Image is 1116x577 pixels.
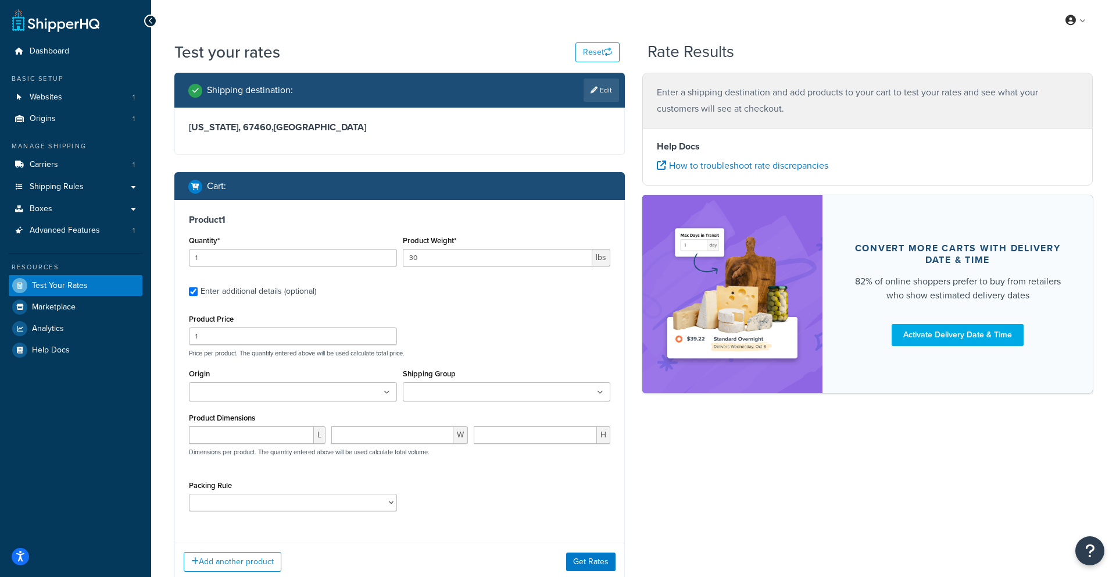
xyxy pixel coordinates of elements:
a: Websites1 [9,87,142,108]
li: Carriers [9,154,142,176]
h3: Product 1 [189,214,610,226]
label: Packing Rule [189,481,232,490]
a: Edit [584,79,619,102]
li: Origins [9,108,142,130]
a: Dashboard [9,41,142,62]
span: Analytics [32,324,64,334]
label: Product Price [189,315,234,323]
h2: Rate Results [648,43,734,61]
span: Advanced Features [30,226,100,236]
span: Marketplace [32,302,76,312]
a: Carriers1 [9,154,142,176]
span: Websites [30,92,62,102]
h1: Test your rates [174,41,280,63]
div: Manage Shipping [9,141,142,151]
img: feature-image-ddt-36eae7f7280da8017bfb280eaccd9c446f90b1fe08728e4019434db127062ab4.png [660,212,805,376]
h4: Help Docs [657,140,1078,154]
div: Enter additional details (optional) [201,283,316,300]
a: Help Docs [9,340,142,361]
li: Websites [9,87,142,108]
span: Shipping Rules [30,182,84,192]
span: 1 [133,114,135,124]
input: 0 [189,249,397,266]
span: Test Your Rates [32,281,88,291]
label: Product Weight* [403,236,456,245]
span: Help Docs [32,346,70,355]
h3: [US_STATE], 67460 , [GEOGRAPHIC_DATA] [189,122,610,133]
span: Carriers [30,160,58,170]
li: Advanced Features [9,220,142,241]
span: H [597,426,610,444]
span: 1 [133,92,135,102]
h2: Cart : [207,181,226,191]
span: L [314,426,325,444]
label: Origin [189,369,210,378]
div: Resources [9,262,142,272]
a: Test Your Rates [9,275,142,296]
span: 1 [133,160,135,170]
p: Dimensions per product. The quantity entered above will be used calculate total volume. [186,448,430,456]
span: Dashboard [30,47,69,56]
a: Analytics [9,318,142,339]
div: Basic Setup [9,74,142,84]
input: 0.00 [403,249,593,266]
a: Advanced Features1 [9,220,142,241]
label: Product Dimensions [189,414,255,422]
p: Enter a shipping destination and add products to your cart to test your rates and see what your c... [657,84,1078,117]
h2: Shipping destination : [207,85,293,95]
span: lbs [592,249,610,266]
div: 82% of online shoppers prefer to buy from retailers who show estimated delivery dates [850,275,1065,302]
span: Boxes [30,204,52,214]
a: Origins1 [9,108,142,130]
label: Quantity* [189,236,220,245]
button: Add another product [184,552,281,572]
div: Convert more carts with delivery date & time [850,243,1065,266]
button: Reset [575,42,620,62]
a: Activate Delivery Date & Time [892,324,1024,346]
p: Price per product. The quantity entered above will be used calculate total price. [186,349,613,357]
span: W [453,426,468,444]
input: Enter additional details (optional) [189,287,198,296]
span: 1 [133,226,135,236]
button: Open Resource Center [1075,536,1104,565]
a: Boxes [9,198,142,220]
a: Shipping Rules [9,176,142,198]
a: Marketplace [9,297,142,318]
button: Get Rates [566,553,616,571]
label: Shipping Group [403,369,456,378]
a: How to troubleshoot rate discrepancies [657,159,828,172]
span: Origins [30,114,56,124]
